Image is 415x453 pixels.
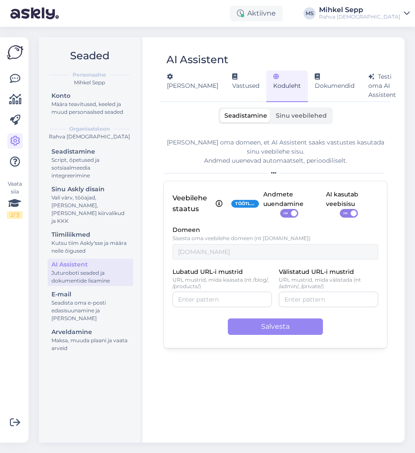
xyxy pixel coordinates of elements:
div: 2 / 3 [7,211,22,219]
p: Sisesta oma veebilehe domeen (nt [DOMAIN_NAME]) [172,235,378,241]
div: Andmete uuendamine [263,190,315,209]
div: Seadistamine [51,147,129,156]
div: [PERSON_NAME] oma domeen, et AI Assistent saaks vastustes kasutada sinu veebilehe sisu. Andmed uu... [163,138,387,165]
div: Tiimiliikmed [51,230,129,239]
h2: Seaded [46,48,133,64]
label: Lubatud URL-i mustrid [172,267,243,277]
span: ON [281,209,291,217]
a: ArveldamineMaksa, muuda plaani ja vaata arveid [48,326,133,353]
div: Vaata siia [7,180,22,219]
input: Enter pattern [178,295,266,304]
span: Dokumendid [315,73,354,90]
div: Seadista oma e-posti edasisuunamine ja [PERSON_NAME] [51,299,129,322]
div: AI Assistent [51,260,129,269]
b: Personaalne [73,71,106,79]
div: Konto [51,91,129,100]
div: Sinu Askly disain [51,185,129,194]
span: Vastused [232,73,259,90]
div: AI kasutab veebisisu [326,190,371,209]
div: AI Assistent [166,51,228,68]
span: ON [340,209,351,217]
span: Sinu veebilehed [276,112,327,119]
div: Juturoboti seaded ja dokumentide lisamine [51,269,129,285]
div: Määra teavitused, keeled ja muud personaalsed seaded [51,100,129,116]
label: Domeen [172,225,200,235]
span: Koduleht [273,73,301,90]
button: Salvesta [228,318,323,335]
a: Mihkel SeppRahva [DEMOGRAPHIC_DATA] [319,6,410,20]
span: [PERSON_NAME] [167,73,218,90]
div: Kutsu tiim Askly'sse ja määra neile õigused [51,239,129,255]
div: E-mail [51,290,129,299]
b: Organisatsioon [69,125,110,133]
div: Script, õpetused ja sotsiaalmeedia integreerimine [51,156,129,180]
a: E-mailSeadista oma e-posti edasisuunamine ja [PERSON_NAME] [48,289,133,324]
p: Veebilehe staatus [172,193,212,215]
label: Välistatud URL-i mustrid [279,267,354,277]
a: KontoMäära teavitused, keeled ja muud personaalsed seaded [48,90,133,117]
div: Mihkel Sepp [319,6,400,13]
img: Askly Logo [7,44,23,61]
div: Mihkel Sepp [46,79,133,87]
a: Sinu Askly disainVali värv, tööajad, [PERSON_NAME], [PERSON_NAME] kiirvalikud ja KKK [48,183,133,226]
div: Arveldamine [51,328,129,337]
input: Enter pattern [284,295,373,304]
p: URL mustrid, mida välistada (nt /admin/, /private/) [279,277,378,289]
div: Maksa, muuda plaani ja vaata arveid [51,337,129,352]
div: Rahva [DEMOGRAPHIC_DATA] [46,133,133,141]
div: Vali värv, tööajad, [PERSON_NAME], [PERSON_NAME] kiirvalikud ja KKK [51,194,129,225]
p: URL mustrid, mida kaasata (nt /blog/, /products/) [172,277,272,289]
span: Testi oma AI Assistent [368,73,396,99]
input: example.com [172,244,378,260]
div: MS [303,7,316,19]
span: Seadistamine [224,112,267,119]
a: SeadistamineScript, õpetused ja sotsiaalmeedia integreerimine [48,146,133,181]
span: Töötlemine [235,200,255,207]
a: AI AssistentJuturoboti seaded ja dokumentide lisamine [48,259,133,286]
div: Aktiivne [230,6,283,21]
a: TiimiliikmedKutsu tiim Askly'sse ja määra neile õigused [48,229,133,256]
div: Rahva [DEMOGRAPHIC_DATA] [319,13,400,20]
